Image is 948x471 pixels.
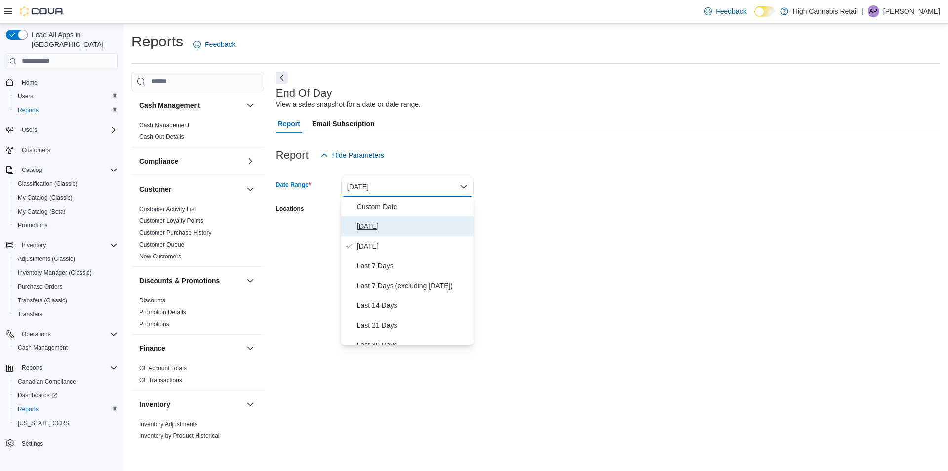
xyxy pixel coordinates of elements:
button: Reports [10,402,121,416]
button: Operations [18,328,55,340]
span: Washington CCRS [14,417,118,429]
a: Users [14,90,37,102]
a: Inventory Manager (Classic) [14,267,96,279]
span: Email Subscription [312,114,375,133]
a: GL Account Totals [139,365,187,372]
a: GL Transactions [139,377,182,384]
h3: Report [276,149,309,161]
span: Promotion Details [139,308,186,316]
a: Adjustments (Classic) [14,253,79,265]
span: Inventory [18,239,118,251]
span: Inventory [22,241,46,249]
a: Cash Out Details [139,133,184,140]
a: Inventory On Hand by Package [139,444,222,451]
span: Transfers (Classic) [14,295,118,306]
span: Home [22,79,38,86]
span: Users [22,126,37,134]
button: Inventory Manager (Classic) [10,266,121,280]
span: Users [18,124,118,136]
a: Inventory Adjustments [139,421,197,428]
button: Classification (Classic) [10,177,121,191]
span: Load All Apps in [GEOGRAPHIC_DATA] [28,30,118,49]
a: Transfers (Classic) [14,295,71,306]
button: Home [2,75,121,89]
a: Promotion Details [139,309,186,316]
button: My Catalog (Classic) [10,191,121,205]
a: Customer Purchase History [139,229,212,236]
button: Users [10,89,121,103]
span: Adjustments (Classic) [18,255,75,263]
a: Reports [14,104,42,116]
a: Feedback [700,1,750,21]
span: Inventory Adjustments [139,420,197,428]
span: Customers [18,144,118,156]
a: Reports [14,403,42,415]
span: [DATE] [357,220,470,232]
span: Adjustments (Classic) [14,253,118,265]
span: Feedback [716,6,746,16]
button: Hide Parameters [316,145,388,165]
span: Custom Date [357,201,470,213]
span: Promotions [18,221,48,229]
button: Users [2,123,121,137]
button: Settings [2,436,121,450]
span: Reports [14,104,118,116]
button: Inventory [2,238,121,252]
span: GL Transactions [139,376,182,384]
span: Settings [22,440,43,448]
p: | [862,5,864,17]
span: Reports [18,106,39,114]
button: [DATE] [341,177,474,197]
button: [US_STATE] CCRS [10,416,121,430]
span: Users [14,90,118,102]
button: Inventory [244,398,256,410]
div: Customer [131,203,264,266]
h3: Discounts & Promotions [139,276,220,286]
a: My Catalog (Classic) [14,192,77,204]
a: Customer Loyalty Points [139,217,203,224]
h3: Inventory [139,399,170,409]
span: Customer Purchase History [139,229,212,237]
a: Customer Queue [139,241,184,248]
span: Last 14 Days [357,300,470,311]
span: Feedback [205,40,235,49]
button: Reports [2,361,121,375]
button: Reports [18,362,46,374]
span: Operations [18,328,118,340]
button: Discounts & Promotions [244,275,256,287]
a: Inventory by Product Historical [139,432,220,439]
span: Operations [22,330,51,338]
span: Canadian Compliance [18,378,76,385]
button: Purchase Orders [10,280,121,294]
span: Hide Parameters [332,150,384,160]
span: Cash Out Details [139,133,184,141]
span: Customers [22,146,50,154]
span: Promotions [139,320,169,328]
p: [PERSON_NAME] [883,5,940,17]
button: Catalog [18,164,46,176]
span: Last 21 Days [357,319,470,331]
span: Customer Activity List [139,205,196,213]
span: Cash Management [14,342,118,354]
button: Inventory [18,239,50,251]
span: Inventory Manager (Classic) [18,269,92,277]
a: New Customers [139,253,181,260]
a: [US_STATE] CCRS [14,417,73,429]
button: Customer [139,184,242,194]
span: Inventory On Hand by Package [139,444,222,452]
div: Cash Management [131,119,264,147]
span: Classification (Classic) [18,180,78,188]
span: AP [869,5,877,17]
span: Inventory Manager (Classic) [14,267,118,279]
a: Dashboards [14,389,61,401]
button: Customers [2,143,121,157]
h3: Cash Management [139,100,200,110]
span: My Catalog (Beta) [14,206,118,217]
button: Compliance [244,155,256,167]
button: Customer [244,183,256,195]
button: Transfers [10,307,121,321]
button: Operations [2,327,121,341]
span: Catalog [18,164,118,176]
button: Discounts & Promotions [139,276,242,286]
